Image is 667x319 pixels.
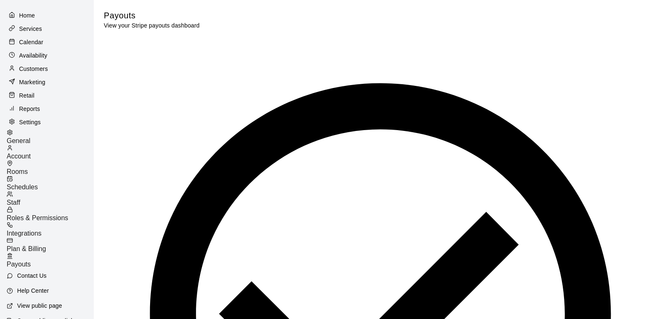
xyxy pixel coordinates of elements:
a: Plan & Billing [7,237,94,253]
a: Staff [7,191,94,206]
span: Payouts [7,261,31,268]
a: Marketing [7,76,87,88]
p: Help Center [17,286,49,295]
p: Contact Us [17,271,47,280]
a: Schedules [7,176,94,191]
p: Home [19,11,35,20]
a: General [7,129,94,145]
h5: Payouts [104,10,200,21]
p: Calendar [19,38,43,46]
a: Rooms [7,160,94,176]
a: Settings [7,116,87,128]
p: Reports [19,105,40,113]
span: Schedules [7,183,38,191]
p: Retail [19,91,35,100]
p: Settings [19,118,41,126]
a: Integrations [7,222,94,237]
span: Rooms [7,168,28,175]
a: Services [7,23,87,35]
a: Account [7,145,94,160]
a: Retail [7,89,87,102]
span: Integrations [7,230,42,237]
a: Home [7,9,87,22]
p: Customers [19,65,48,73]
span: Roles & Permissions [7,214,68,221]
span: General [7,137,30,144]
a: Reports [7,103,87,115]
a: Calendar [7,36,87,48]
a: Payouts [7,253,94,268]
a: Roles & Permissions [7,206,94,222]
span: Account [7,153,31,160]
p: Services [19,25,42,33]
a: Customers [7,63,87,75]
span: Staff [7,199,20,206]
span: Plan & Billing [7,245,46,252]
p: Marketing [19,78,45,86]
p: View your Stripe payouts dashboard [104,21,200,30]
a: Availability [7,49,87,62]
p: View public page [17,301,62,310]
p: Availability [19,51,48,60]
